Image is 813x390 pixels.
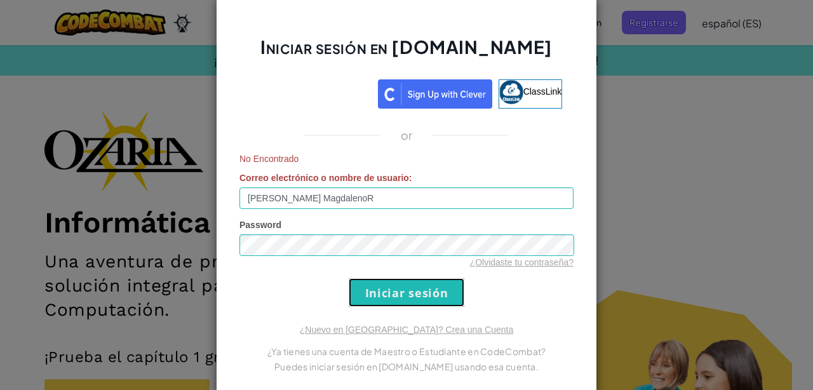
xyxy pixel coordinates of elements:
a: ¿Olvidaste tu contraseña? [470,257,574,267]
p: or [401,128,413,143]
p: Puedes iniciar sesión en [DOMAIN_NAME] usando esa cuenta. [239,359,574,374]
img: classlink-logo-small.png [499,80,523,104]
span: No Encontrado [239,152,574,165]
a: ¿Nuevo en [GEOGRAPHIC_DATA]? Crea una Cuenta [300,325,513,335]
span: ClassLink [523,86,562,97]
span: Password [239,220,281,230]
label: : [239,171,412,184]
input: Iniciar sesión [349,278,464,307]
p: ¿Ya tienes una cuenta de Maestro o Estudiante en CodeCombat? [239,344,574,359]
iframe: Botón de Acceder con Google [245,78,378,106]
h2: Iniciar sesión en [DOMAIN_NAME] [239,35,574,72]
span: Correo electrónico o nombre de usuario [239,173,409,183]
img: clever_sso_button@2x.png [378,79,492,109]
